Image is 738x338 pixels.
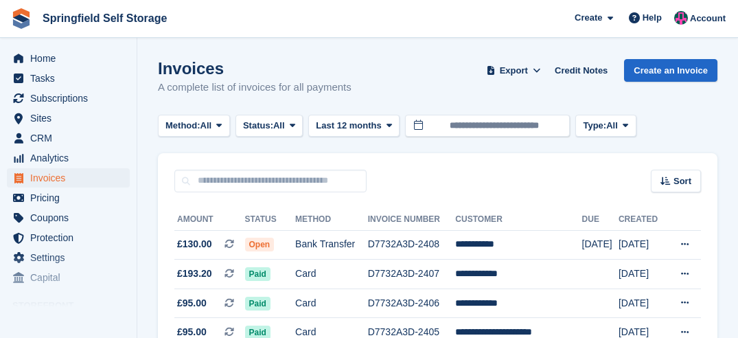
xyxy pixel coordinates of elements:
[368,230,456,260] td: D7732A3D-2408
[368,260,456,289] td: D7732A3D-2407
[165,119,200,133] span: Method:
[500,64,528,78] span: Export
[200,119,212,133] span: All
[295,230,368,260] td: Bank Transfer
[619,289,666,318] td: [DATE]
[30,228,113,247] span: Protection
[549,59,613,82] a: Credit Notes
[177,237,212,251] span: £130.00
[11,8,32,29] img: stora-icon-8386f47178a22dfd0bd8f6a31ec36ba5ce8667c1dd55bd0f319d3a0aa187defe.svg
[158,115,230,137] button: Method: All
[7,228,130,247] a: menu
[30,109,113,128] span: Sites
[174,209,245,231] th: Amount
[483,59,544,82] button: Export
[245,297,270,311] span: Paid
[690,12,726,25] span: Account
[7,69,130,88] a: menu
[643,11,662,25] span: Help
[575,115,636,137] button: Type: All
[7,188,130,207] a: menu
[606,119,618,133] span: All
[295,260,368,289] td: Card
[158,80,351,95] p: A complete list of invoices for all payments
[177,296,207,311] span: £95.00
[12,299,137,313] span: Storefront
[624,59,717,82] a: Create an Invoice
[245,238,275,251] span: Open
[368,289,456,318] td: D7732A3D-2406
[583,119,606,133] span: Type:
[245,209,296,231] th: Status
[308,115,400,137] button: Last 12 months
[273,119,285,133] span: All
[30,128,113,148] span: CRM
[7,49,130,68] a: menu
[7,168,130,188] a: menu
[368,209,456,231] th: Invoice Number
[575,11,602,25] span: Create
[245,267,270,281] span: Paid
[30,148,113,168] span: Analytics
[235,115,303,137] button: Status: All
[30,268,113,287] span: Capital
[30,69,113,88] span: Tasks
[7,248,130,267] a: menu
[7,128,130,148] a: menu
[7,208,130,227] a: menu
[7,89,130,108] a: menu
[243,119,273,133] span: Status:
[30,208,113,227] span: Coupons
[673,174,691,188] span: Sort
[674,11,688,25] img: Steve
[30,248,113,267] span: Settings
[455,209,581,231] th: Customer
[582,209,619,231] th: Due
[582,230,619,260] td: [DATE]
[619,260,666,289] td: [DATE]
[30,168,113,188] span: Invoices
[7,148,130,168] a: menu
[30,89,113,108] span: Subscriptions
[177,267,212,281] span: £193.20
[295,289,368,318] td: Card
[316,119,381,133] span: Last 12 months
[295,209,368,231] th: Method
[619,230,666,260] td: [DATE]
[158,59,351,78] h1: Invoices
[37,7,172,30] a: Springfield Self Storage
[7,268,130,287] a: menu
[7,109,130,128] a: menu
[30,49,113,68] span: Home
[619,209,666,231] th: Created
[30,188,113,207] span: Pricing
